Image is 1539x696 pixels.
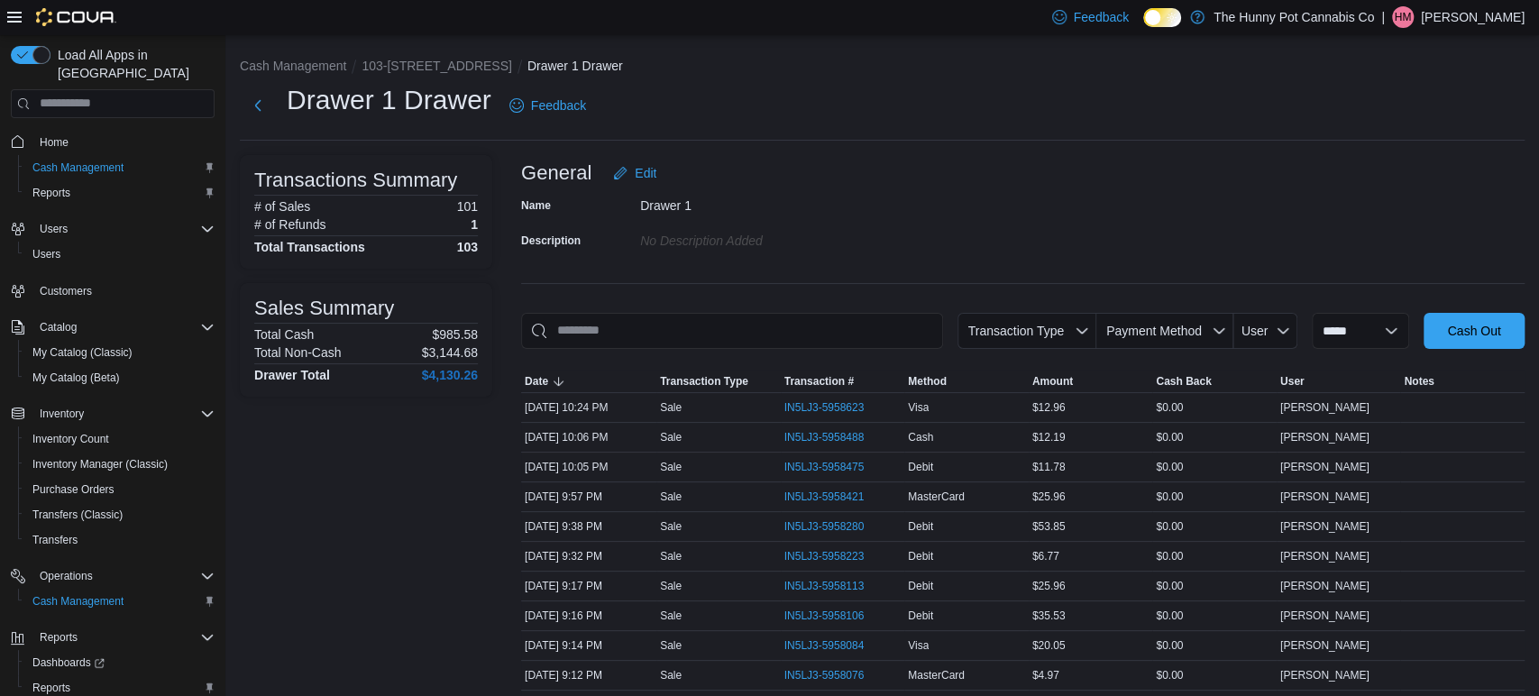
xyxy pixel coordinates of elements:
[908,460,933,474] span: Debit
[32,627,85,648] button: Reports
[784,397,883,418] button: IN5LJ3-5958623
[908,430,933,444] span: Cash
[1152,635,1277,656] div: $0.00
[1277,371,1401,392] button: User
[502,87,593,124] a: Feedback
[1032,400,1066,415] span: $12.96
[1152,486,1277,508] div: $0.00
[32,132,76,153] a: Home
[784,575,883,597] button: IN5LJ3-5958113
[254,217,325,232] h6: # of Refunds
[32,681,70,695] span: Reports
[521,162,591,184] h3: General
[18,452,222,477] button: Inventory Manager (Classic)
[784,519,865,534] span: IN5LJ3-5958280
[1032,549,1059,563] span: $6.77
[4,278,222,304] button: Customers
[904,371,1029,392] button: Method
[781,371,905,392] button: Transaction #
[660,638,682,653] p: Sale
[908,490,965,504] span: MasterCard
[25,529,215,551] span: Transfers
[660,400,682,415] p: Sale
[32,655,105,670] span: Dashboards
[784,430,865,444] span: IN5LJ3-5958488
[527,59,623,73] button: Drawer 1 Drawer
[25,652,215,673] span: Dashboards
[784,668,865,682] span: IN5LJ3-5958076
[25,182,78,204] a: Reports
[1280,374,1305,389] span: User
[25,342,215,363] span: My Catalog (Classic)
[521,635,656,656] div: [DATE] 9:14 PM
[32,371,120,385] span: My Catalog (Beta)
[32,345,133,360] span: My Catalog (Classic)
[1152,516,1277,537] div: $0.00
[1280,430,1370,444] span: [PERSON_NAME]
[1421,6,1525,28] p: [PERSON_NAME]
[1241,324,1269,338] span: User
[660,609,682,623] p: Sale
[254,327,314,342] h6: Total Cash
[660,579,682,593] p: Sale
[660,490,682,504] p: Sale
[4,315,222,340] button: Catalog
[254,240,365,254] h4: Total Transactions
[457,199,478,214] p: 101
[1392,6,1414,28] div: Hailey Minda
[25,504,130,526] a: Transfers (Classic)
[521,198,551,213] label: Name
[40,569,93,583] span: Operations
[1280,609,1370,623] span: [PERSON_NAME]
[287,82,491,118] h1: Drawer 1 Drawer
[635,164,656,182] span: Edit
[240,59,346,73] button: Cash Management
[531,96,586,114] span: Feedback
[1152,371,1277,392] button: Cash Back
[784,605,883,627] button: IN5LJ3-5958106
[1152,545,1277,567] div: $0.00
[784,486,883,508] button: IN5LJ3-5958421
[4,216,222,242] button: Users
[4,563,222,589] button: Operations
[32,565,100,587] button: Operations
[25,157,215,179] span: Cash Management
[1233,313,1297,349] button: User
[525,374,548,389] span: Date
[784,400,865,415] span: IN5LJ3-5958623
[32,594,124,609] span: Cash Management
[32,432,109,446] span: Inventory Count
[18,589,222,614] button: Cash Management
[521,605,656,627] div: [DATE] 9:16 PM
[784,664,883,686] button: IN5LJ3-5958076
[784,635,883,656] button: IN5LJ3-5958084
[1280,638,1370,653] span: [PERSON_NAME]
[521,371,656,392] button: Date
[18,502,222,527] button: Transfers (Classic)
[25,342,140,363] a: My Catalog (Classic)
[660,519,682,534] p: Sale
[4,625,222,650] button: Reports
[784,549,865,563] span: IN5LJ3-5958223
[1395,6,1412,28] span: HM
[1280,519,1370,534] span: [PERSON_NAME]
[18,155,222,180] button: Cash Management
[32,160,124,175] span: Cash Management
[32,565,215,587] span: Operations
[1280,400,1370,415] span: [PERSON_NAME]
[25,453,175,475] a: Inventory Manager (Classic)
[521,234,581,248] label: Description
[432,327,478,342] p: $985.58
[40,320,77,334] span: Catalog
[32,316,84,338] button: Catalog
[1152,456,1277,478] div: $0.00
[18,426,222,452] button: Inventory Count
[640,191,882,213] div: Drawer 1
[908,374,947,389] span: Method
[1381,6,1385,28] p: |
[471,217,478,232] p: 1
[32,533,78,547] span: Transfers
[1032,638,1066,653] span: $20.05
[908,609,933,623] span: Debit
[784,609,865,623] span: IN5LJ3-5958106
